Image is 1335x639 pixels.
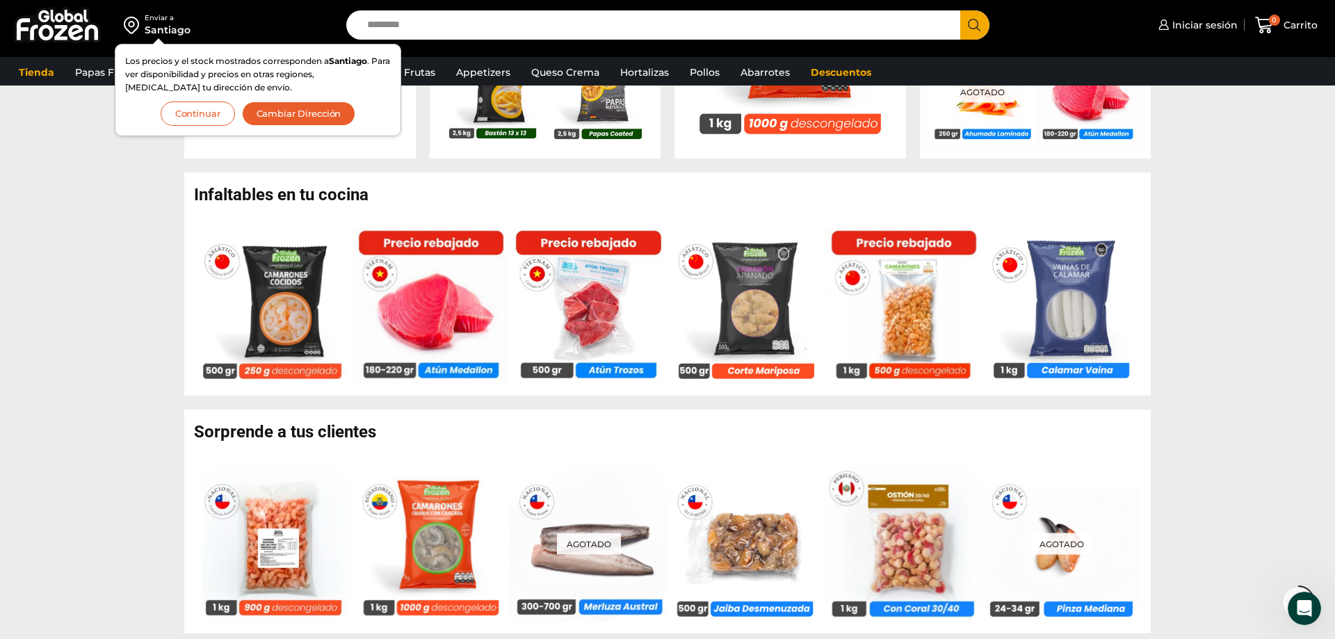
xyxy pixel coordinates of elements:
[804,59,878,86] a: Descuentos
[124,13,145,37] img: address-field-icon.svg
[960,10,989,40] button: Search button
[1169,18,1238,32] span: Iniciar sesión
[1030,533,1094,555] p: Agotado
[125,54,391,95] p: Los precios y el stock mostrados corresponden a . Para ver disponibilidad y precios en otras regi...
[1288,592,1321,625] iframe: Intercom live chat
[161,102,235,126] button: Continuar
[683,59,727,86] a: Pollos
[449,59,517,86] a: Appetizers
[145,23,191,37] div: Santiago
[950,81,1014,102] p: Agotado
[68,59,143,86] a: Papas Fritas
[557,533,621,555] p: Agotado
[1269,15,1280,26] span: 0
[1252,9,1321,42] a: 0 Carrito
[12,59,61,86] a: Tienda
[329,56,367,66] strong: Santiago
[1280,18,1318,32] span: Carrito
[145,13,191,23] div: Enviar a
[524,59,606,86] a: Queso Crema
[613,59,676,86] a: Hortalizas
[194,423,1151,440] h2: Sorprende a tus clientes
[1155,11,1238,39] a: Iniciar sesión
[194,186,1151,203] h2: Infaltables en tu cocina
[242,102,356,126] button: Cambiar Dirección
[734,59,797,86] a: Abarrotes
